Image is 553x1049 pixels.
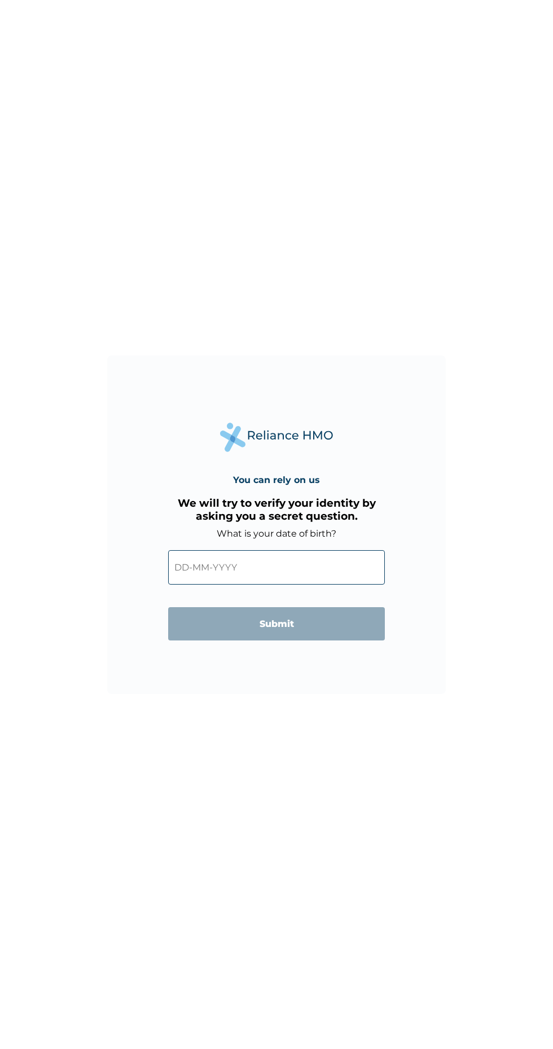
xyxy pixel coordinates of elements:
[217,528,336,539] label: What is your date of birth?
[168,550,385,585] input: DD-MM-YYYY
[168,497,385,523] h3: We will try to verify your identity by asking you a secret question.
[168,607,385,640] input: Submit
[233,475,320,485] h4: You can rely on us
[220,423,333,451] img: Reliance Health's Logo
